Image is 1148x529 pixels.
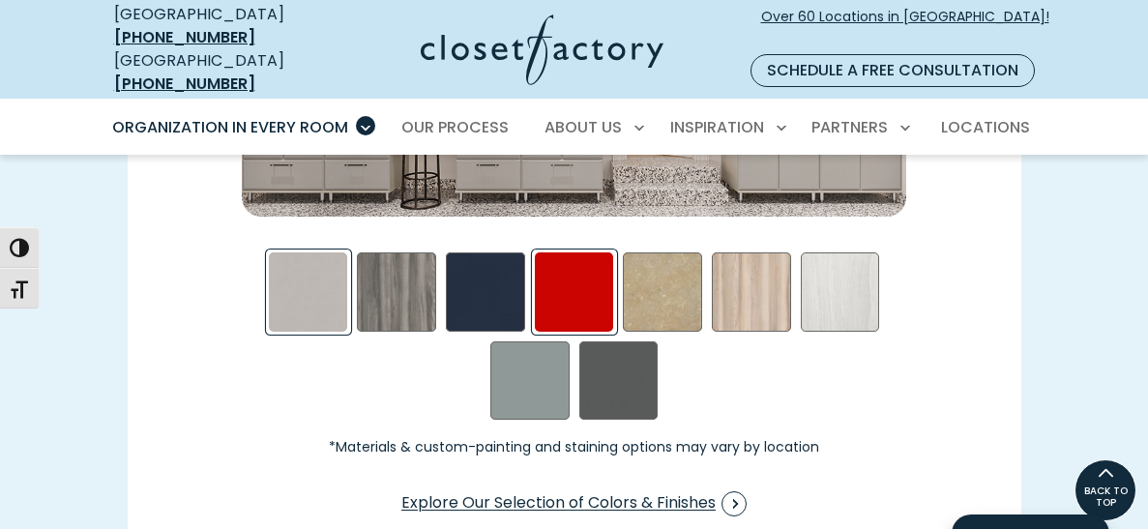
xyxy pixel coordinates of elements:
[357,252,436,332] div: Afternoon Nap Swatch
[712,252,791,332] div: Picnic in the Park Swatch
[811,116,888,138] span: Partners
[535,252,614,332] div: Red - High Gloss Swatch
[545,116,622,138] span: About Us
[114,26,255,48] a: [PHONE_NUMBER]
[490,341,570,421] div: Steel Blue Swatch
[801,252,880,332] div: Skye Swatch
[421,15,663,85] img: Closet Factory Logo
[114,49,325,96] div: [GEOGRAPHIC_DATA]
[99,101,1050,155] nav: Primary Menu
[269,252,348,332] div: Frosted Aluminum Swatch
[446,252,525,332] div: Blue - High Gloss Swatch
[401,491,747,516] span: Explore Our Selection of Colors & Finishes
[257,440,891,454] small: *Materials & custom-painting and staining options may vary by location
[1075,485,1135,509] span: BACK TO TOP
[1074,459,1136,521] a: BACK TO TOP
[670,116,764,138] span: Inspiration
[623,252,702,332] div: Gridlock in LA Swatch
[579,341,659,421] div: Storm Swatch
[112,116,348,138] span: Organization in Every Room
[400,485,748,523] a: Explore Our Selection of Colors & Finishes
[761,7,1049,47] span: Over 60 Locations in [GEOGRAPHIC_DATA]!
[941,116,1030,138] span: Locations
[751,54,1035,87] a: Schedule a Free Consultation
[114,73,255,95] a: [PHONE_NUMBER]
[114,3,325,49] div: [GEOGRAPHIC_DATA]
[401,116,509,138] span: Our Process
